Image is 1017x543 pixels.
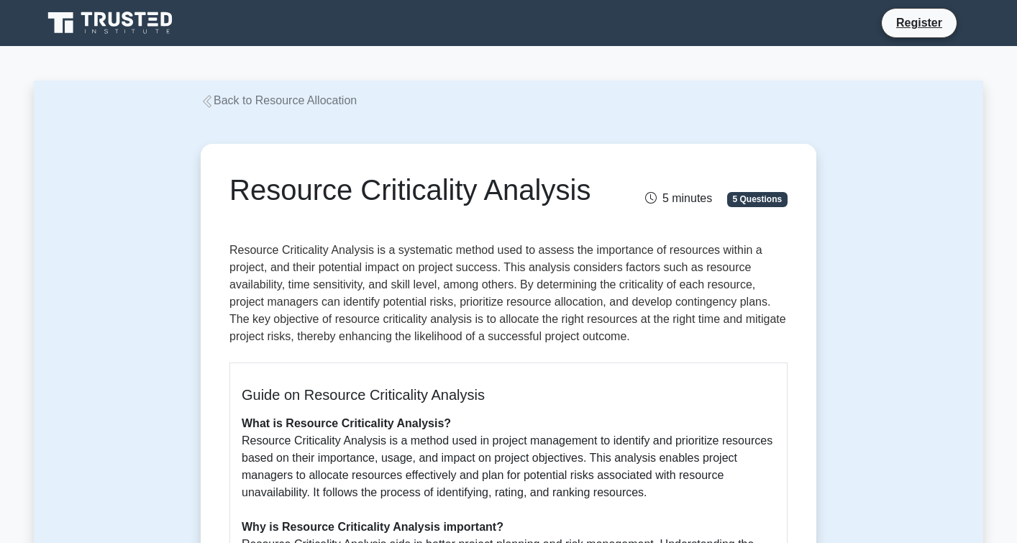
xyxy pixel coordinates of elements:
a: Register [888,14,951,32]
a: Back to Resource Allocation [201,94,357,106]
span: 5 Questions [727,192,788,206]
h1: Resource Criticality Analysis [229,173,596,207]
h5: Guide on Resource Criticality Analysis [242,386,775,403]
span: 5 minutes [645,192,712,204]
b: Why is Resource Criticality Analysis important? [242,521,503,533]
p: Resource Criticality Analysis is a systematic method used to assess the importance of resources w... [229,242,788,351]
b: What is Resource Criticality Analysis? [242,417,451,429]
